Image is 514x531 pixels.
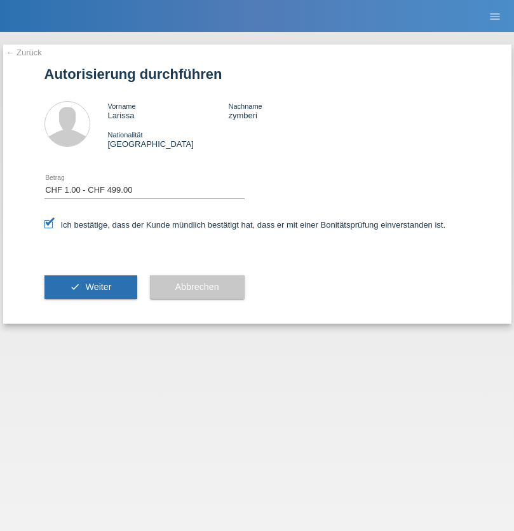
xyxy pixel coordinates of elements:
[228,101,349,120] div: zymberi
[44,66,470,82] h1: Autorisierung durchführen
[44,275,137,300] button: check Weiter
[70,282,80,292] i: check
[108,101,229,120] div: Larissa
[44,220,446,230] label: Ich bestätige, dass der Kunde mündlich bestätigt hat, dass er mit einer Bonitätsprüfung einversta...
[175,282,219,292] span: Abbrechen
[228,102,262,110] span: Nachname
[108,102,136,110] span: Vorname
[85,282,111,292] span: Weiter
[489,10,501,23] i: menu
[108,130,229,149] div: [GEOGRAPHIC_DATA]
[150,275,245,300] button: Abbrechen
[108,131,143,139] span: Nationalität
[6,48,42,57] a: ← Zurück
[482,12,508,20] a: menu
